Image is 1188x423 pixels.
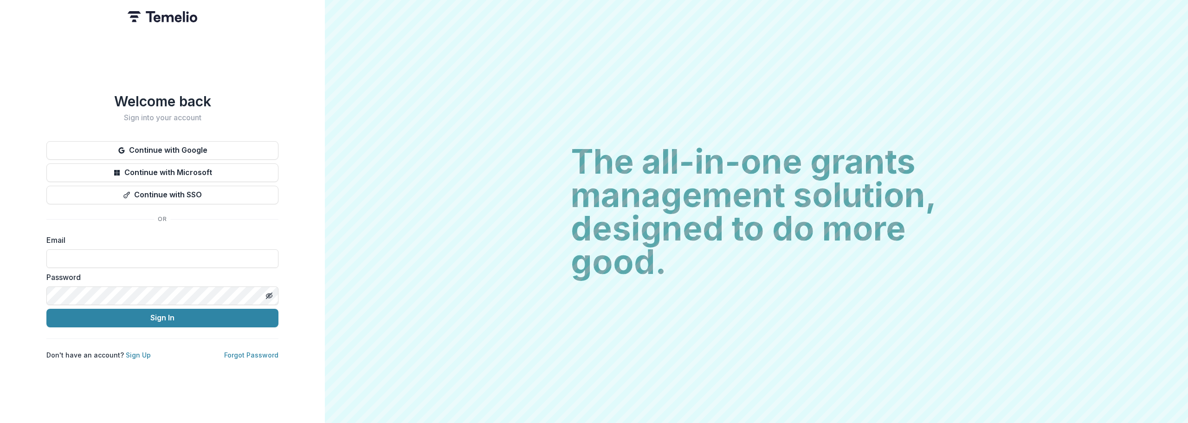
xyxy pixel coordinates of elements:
label: Password [46,272,273,283]
button: Sign In [46,309,278,327]
label: Email [46,234,273,246]
img: Temelio [128,11,197,22]
button: Continue with Google [46,141,278,160]
button: Toggle password visibility [262,288,277,303]
button: Continue with Microsoft [46,163,278,182]
a: Sign Up [126,351,151,359]
a: Forgot Password [224,351,278,359]
h2: Sign into your account [46,113,278,122]
p: Don't have an account? [46,350,151,360]
button: Continue with SSO [46,186,278,204]
h1: Welcome back [46,93,278,110]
